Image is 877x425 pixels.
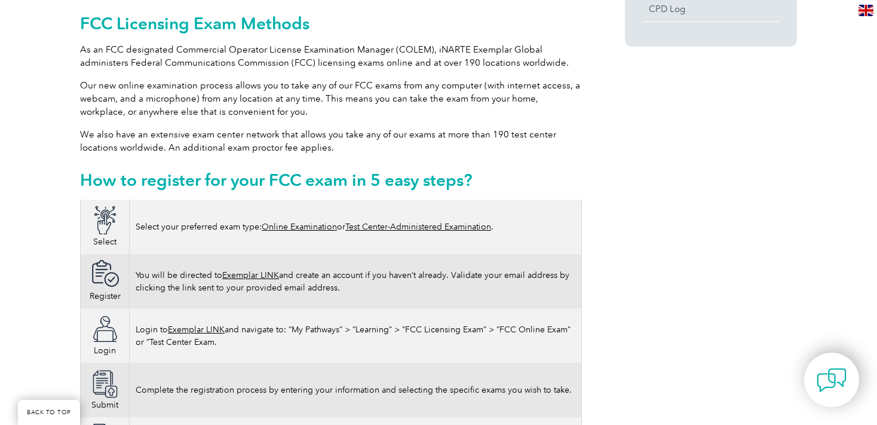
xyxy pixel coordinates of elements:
[168,325,225,335] a: Exemplar LINK
[18,400,80,425] a: BACK TO TOP
[80,79,582,118] p: Our new online examination process allows you to take any of our FCC exams from any computer (wit...
[858,5,873,16] img: en
[222,270,279,280] a: Exemplar LINK
[80,128,582,154] p: We also have an extensive exam center network that allows you take any of our exams at more than ...
[80,170,582,189] h2: How to register for your FCC exam in 5 easy steps?
[81,308,130,363] td: Login
[817,365,847,395] img: contact-chat.png
[262,222,337,232] a: Online Examination
[80,43,582,69] p: As an FCC designated Commercial Operator License Examination Manager (COLEM), iNARTE Exemplar Glo...
[130,200,582,254] td: Select your preferred exam type: or .
[80,14,582,33] h2: FCC Licensing Exam Methods
[81,200,130,254] td: Select
[130,363,582,417] td: Complete the registration process by entering your information and selecting the specific exams y...
[130,308,582,363] td: Login to and navigate to: “My Pathways” > “Learning” > “FCC Licensing Exam” > “FCC Online Exam” o...
[130,254,582,308] td: You will be directed to and create an account if you haven’t already. Validate your email address...
[81,254,130,308] td: Register
[345,222,491,232] a: Test Center-Administered Examination
[81,363,130,417] td: Submit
